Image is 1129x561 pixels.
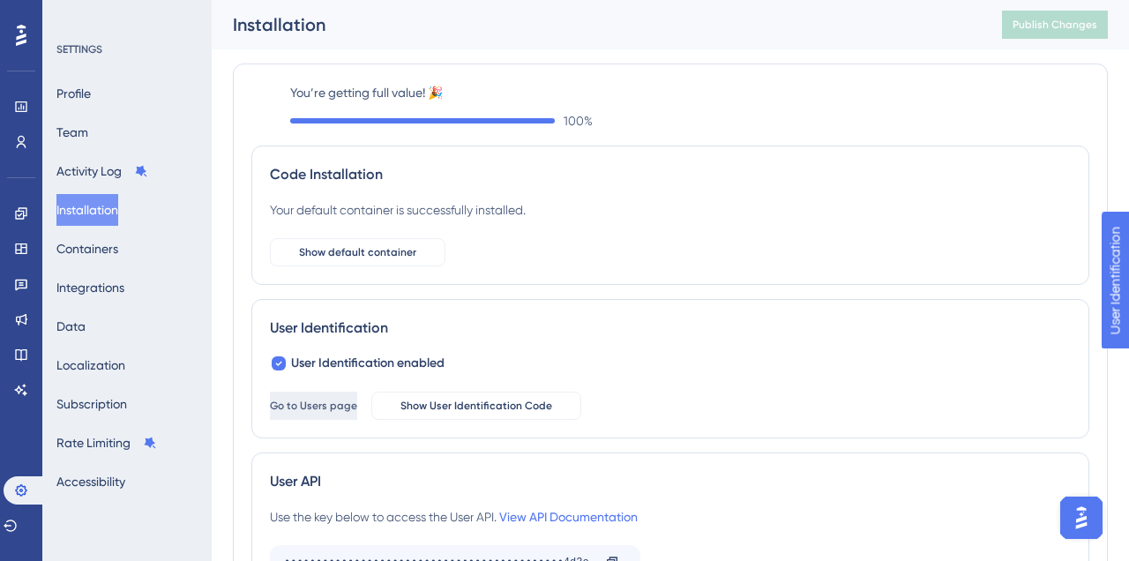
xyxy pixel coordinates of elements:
[400,399,552,413] span: Show User Identification Code
[14,4,123,26] span: User Identification
[270,199,526,221] div: Your default container is successfully installed.
[233,12,958,37] div: Installation
[1002,11,1108,39] button: Publish Changes
[56,427,157,459] button: Rate Limiting
[270,471,1071,492] div: User API
[270,318,1071,339] div: User Identification
[270,392,357,420] button: Go to Users page
[1055,491,1108,544] iframe: UserGuiding AI Assistant Launcher
[270,506,638,527] div: Use the key below to access the User API.
[56,388,127,420] button: Subscription
[56,466,125,497] button: Accessibility
[56,310,86,342] button: Data
[270,238,445,266] button: Show default container
[56,349,125,381] button: Localization
[270,164,1071,185] div: Code Installation
[371,392,581,420] button: Show User Identification Code
[290,82,1089,103] label: You’re getting full value! 🎉
[1013,18,1097,32] span: Publish Changes
[499,510,638,524] a: View API Documentation
[56,155,148,187] button: Activity Log
[299,245,416,259] span: Show default container
[56,233,118,265] button: Containers
[291,353,445,374] span: User Identification enabled
[270,399,357,413] span: Go to Users page
[56,116,88,148] button: Team
[56,42,199,56] div: SETTINGS
[56,78,91,109] button: Profile
[56,272,124,303] button: Integrations
[564,110,593,131] span: 100 %
[56,194,118,226] button: Installation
